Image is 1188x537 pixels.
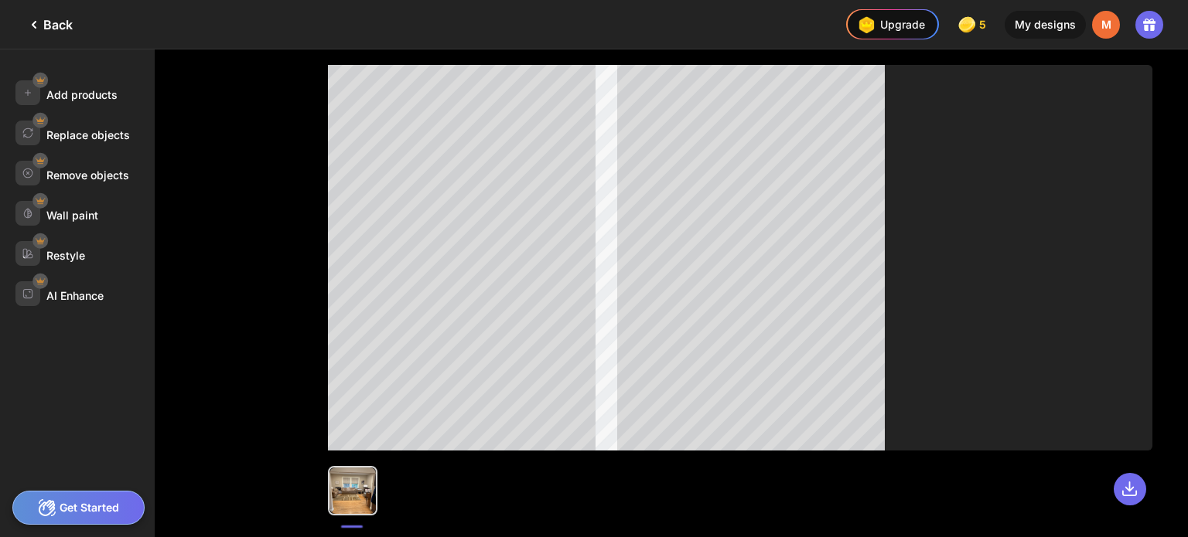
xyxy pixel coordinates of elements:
[46,209,98,222] div: Wall paint
[12,491,145,525] div: Get Started
[46,289,104,302] div: AI Enhance
[854,12,879,37] img: upgrade-nav-btn-icon.gif
[854,12,925,37] div: Upgrade
[1005,11,1086,39] div: My designs
[25,15,73,34] div: Back
[46,168,129,182] div: Remove objects
[1092,11,1120,39] div: M
[46,88,118,101] div: Add products
[46,128,130,141] div: Replace objects
[46,249,85,262] div: Restyle
[979,19,989,31] span: 5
